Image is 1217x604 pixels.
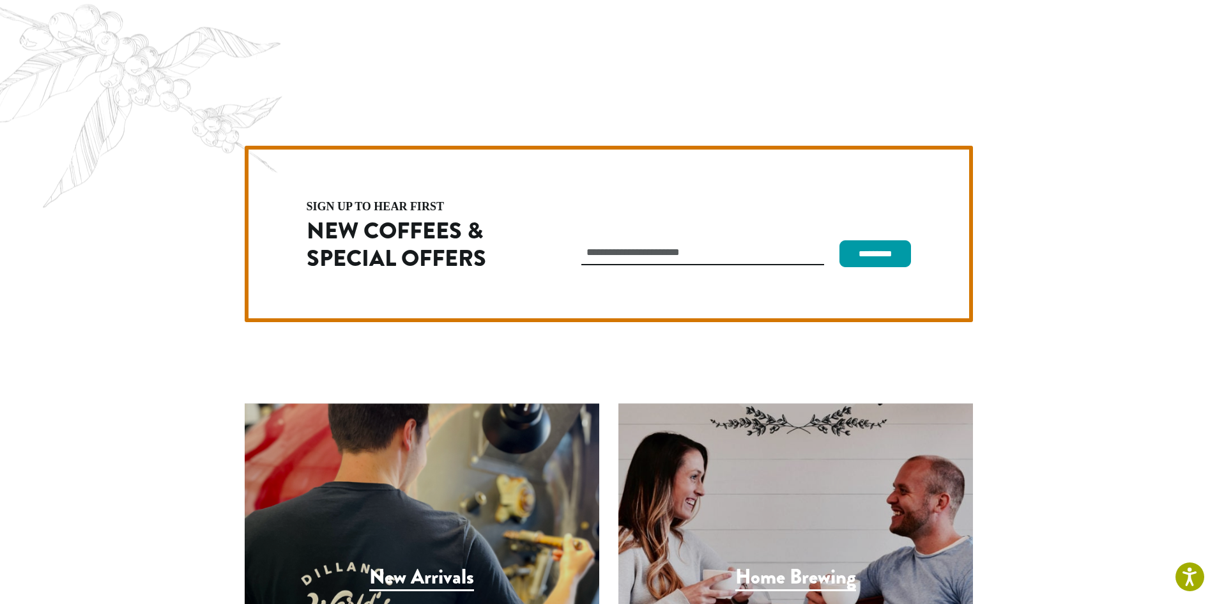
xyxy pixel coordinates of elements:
[369,565,474,591] h3: New Arrivals
[307,217,526,272] h2: New Coffees & Special Offers
[307,201,526,212] h4: sign up to hear first
[735,565,856,591] h3: Home Brewing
